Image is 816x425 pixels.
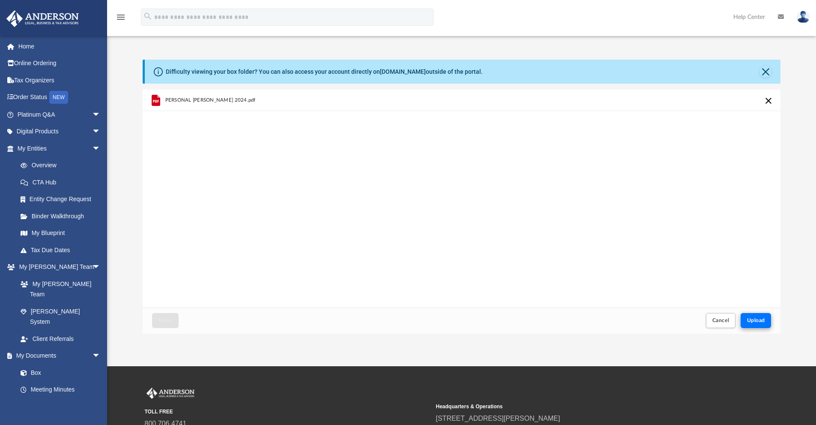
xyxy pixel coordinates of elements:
button: Close [759,66,771,78]
button: Cancel this upload [763,96,774,106]
a: Box [12,364,105,381]
a: CTA Hub [12,174,114,191]
small: TOLL FREE [145,408,430,416]
a: Meeting Minutes [12,381,109,398]
span: arrow_drop_down [92,140,109,157]
span: Upload [747,318,765,323]
div: grid [143,90,781,307]
img: Anderson Advisors Platinum Portal [145,388,196,399]
a: [STREET_ADDRESS][PERSON_NAME] [436,415,560,422]
a: Online Ordering [6,55,114,72]
a: Client Referrals [12,330,109,347]
a: Binder Walkthrough [12,208,114,225]
a: My Entitiesarrow_drop_down [6,140,114,157]
a: [DOMAIN_NAME] [380,68,426,75]
img: Anderson Advisors Platinum Portal [4,10,81,27]
img: User Pic [797,11,810,23]
div: Difficulty viewing your box folder? You can also access your account directly on outside of the p... [166,67,483,76]
a: My [PERSON_NAME] Teamarrow_drop_down [6,259,109,276]
a: [PERSON_NAME] System [12,303,109,330]
a: Home [6,38,114,55]
span: arrow_drop_down [92,106,109,124]
span: PERSONAL [PERSON_NAME] 2024.pdf [165,97,255,103]
button: Upload [741,313,771,328]
span: arrow_drop_down [92,123,109,141]
a: Digital Productsarrow_drop_down [6,123,114,140]
a: Overview [12,157,114,174]
a: My Blueprint [12,225,109,242]
a: Entity Change Request [12,191,114,208]
a: Tax Organizers [6,72,114,89]
span: arrow_drop_down [92,259,109,276]
div: NEW [49,91,68,104]
a: Tax Due Dates [12,241,114,259]
span: Cancel [712,318,729,323]
a: My [PERSON_NAME] Team [12,275,105,303]
a: menu [116,16,126,22]
i: search [143,12,152,21]
small: Headquarters & Operations [436,403,721,410]
div: Upload [143,90,781,334]
button: Cancel [706,313,736,328]
a: My Documentsarrow_drop_down [6,347,109,365]
span: arrow_drop_down [92,347,109,365]
a: Platinum Q&Aarrow_drop_down [6,106,114,123]
a: Order StatusNEW [6,89,114,106]
button: Close [152,313,179,328]
i: menu [116,12,126,22]
span: Close [158,318,172,323]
